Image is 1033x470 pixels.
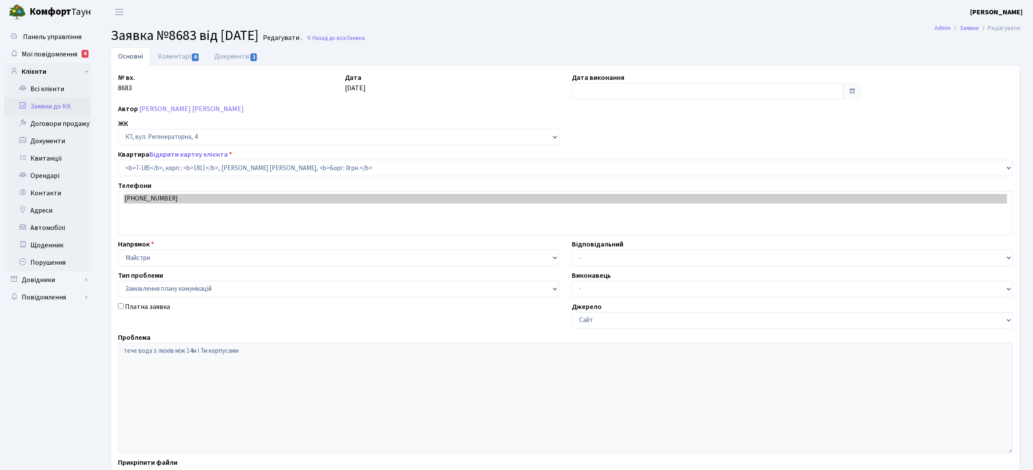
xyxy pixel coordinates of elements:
[125,302,170,312] label: Платна заявка
[118,281,559,297] select: )
[922,19,1033,37] nav: breadcrumb
[139,104,244,114] a: [PERSON_NAME] [PERSON_NAME]
[346,34,365,42] span: Заявки
[4,202,91,219] a: Адреси
[4,219,91,237] a: Автомобілі
[118,181,151,191] label: Телефони
[970,7,1023,17] a: [PERSON_NAME]
[30,5,91,20] span: Таун
[4,289,91,306] a: Повідомлення
[345,72,361,83] label: Дата
[9,3,26,21] img: logo.png
[4,98,91,115] a: Заявки до КК
[118,332,151,343] label: Проблема
[935,23,951,33] a: Admin
[4,28,91,46] a: Панель управління
[4,150,91,167] a: Квитанції
[4,132,91,150] a: Документи
[4,167,91,184] a: Орендарі
[118,457,177,468] label: Прикріпити файли
[118,104,138,114] label: Автор
[82,50,89,58] div: 6
[572,72,624,83] label: Дата виконання
[979,23,1020,33] li: Редагувати
[118,160,1013,176] select: )
[22,49,77,59] span: Мої повідомлення
[4,184,91,202] a: Контакти
[207,47,265,66] a: Документи
[118,343,1013,453] textarea: тече вода з люків між 14м і 7м корпусами
[4,237,91,254] a: Щоденник
[111,47,151,66] a: Основні
[149,150,228,159] a: Відкрити картку клієнта
[111,26,259,46] span: Заявка №8683 від [DATE]
[572,270,611,281] label: Виконавець
[118,72,135,83] label: № вх.
[306,34,365,42] a: Назад до всіхЗаявки
[118,149,232,160] label: Квартира
[108,5,130,19] button: Переключити навігацію
[30,5,71,19] b: Комфорт
[23,32,82,42] span: Панель управління
[192,53,199,61] span: 0
[572,302,602,312] label: Джерело
[4,254,91,271] a: Порушення
[118,270,163,281] label: Тип проблеми
[338,72,565,99] div: [DATE]
[111,72,338,99] div: 8683
[572,239,623,250] label: Відповідальний
[4,46,91,63] a: Мої повідомлення6
[4,63,91,80] a: Клієнти
[261,34,302,42] small: Редагувати .
[4,80,91,98] a: Всі клієнти
[124,194,1007,204] option: [PHONE_NUMBER]
[151,47,207,66] a: Коментарі
[118,118,128,129] label: ЖК
[4,115,91,132] a: Договори продажу
[250,53,257,61] span: 1
[4,271,91,289] a: Довідники
[118,239,154,250] label: Напрямок
[960,23,979,33] a: Заявки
